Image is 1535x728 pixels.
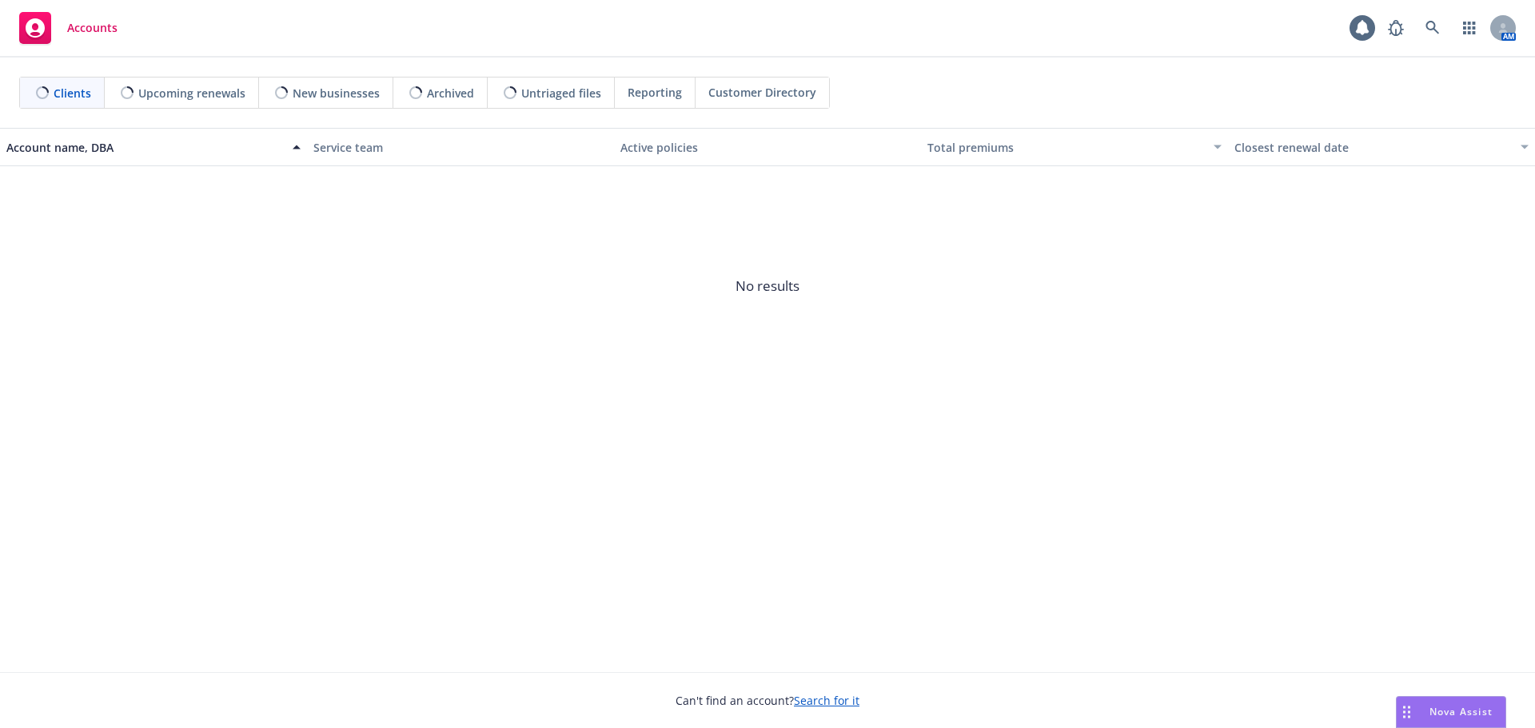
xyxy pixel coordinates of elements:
button: Total premiums [921,128,1228,166]
div: Total premiums [927,139,1204,156]
span: Upcoming renewals [138,85,245,101]
span: Archived [427,85,474,101]
span: Accounts [67,22,118,34]
button: Nova Assist [1396,696,1506,728]
div: Service team [313,139,608,156]
span: Reporting [628,84,682,101]
a: Search for it [794,693,859,708]
button: Active policies [614,128,921,166]
a: Accounts [13,6,124,50]
span: Clients [54,85,91,101]
span: Can't find an account? [676,692,859,709]
span: Nova Assist [1429,705,1493,718]
div: Active policies [620,139,915,156]
span: Customer Directory [708,84,816,101]
a: Report a Bug [1380,12,1412,44]
div: Closest renewal date [1234,139,1511,156]
div: Account name, DBA [6,139,283,156]
span: Untriaged files [521,85,601,101]
button: Service team [307,128,614,166]
a: Switch app [1453,12,1485,44]
span: New businesses [293,85,380,101]
div: Drag to move [1397,697,1417,727]
a: Search [1417,12,1449,44]
button: Closest renewal date [1228,128,1535,166]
